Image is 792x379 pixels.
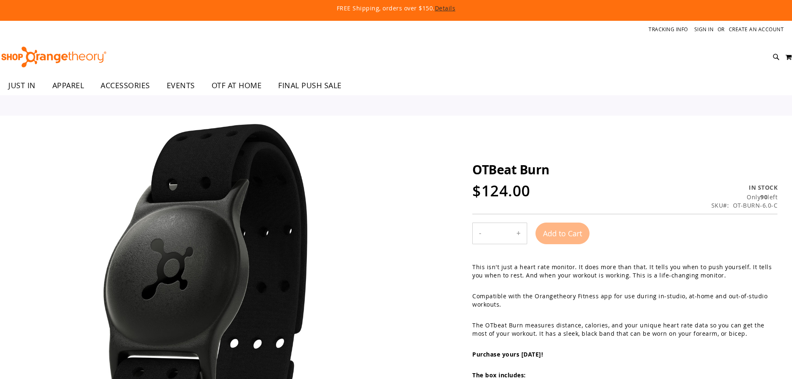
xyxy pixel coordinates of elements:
[472,350,543,358] b: Purchase yours [DATE]!
[101,76,150,95] span: ACCESSORIES
[435,4,456,12] a: Details
[694,26,714,33] a: Sign In
[270,76,350,95] a: FINAL PUSH SALE
[92,76,158,95] a: ACCESSORIES
[749,183,777,191] span: In stock
[729,26,784,33] a: Create an Account
[278,76,342,95] span: FINAL PUSH SALE
[167,76,195,95] span: EVENTS
[472,263,777,280] p: This isn't just a heart rate monitor. It does more than that. It tells you when to push yourself....
[711,183,778,192] div: Availability
[649,26,688,33] a: Tracking Info
[472,161,550,178] span: OTBeat Burn
[8,76,36,95] span: JUST IN
[472,292,777,309] p: Compatible with the Orangetheory Fitness app for use during in-studio, at-home and out-of-studio ...
[711,201,729,209] strong: SKU
[472,321,777,338] p: The OTbeat Burn measures distance, calories, and your unique heart rate data so you can get the m...
[473,223,488,244] button: Decrease product quantity
[760,193,767,201] strong: 90
[203,76,270,95] a: OTF AT HOME
[711,193,778,201] div: Only 90 left
[510,223,527,244] button: Increase product quantity
[147,4,646,12] p: FREE Shipping, orders over $150.
[52,76,84,95] span: APPAREL
[488,223,510,243] input: Product quantity
[733,201,778,210] div: OT-BURN-6.0-C
[472,371,526,379] b: The box includes:
[44,76,93,95] a: APPAREL
[472,181,530,201] span: $124.00
[158,76,203,95] a: EVENTS
[212,76,262,95] span: OTF AT HOME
